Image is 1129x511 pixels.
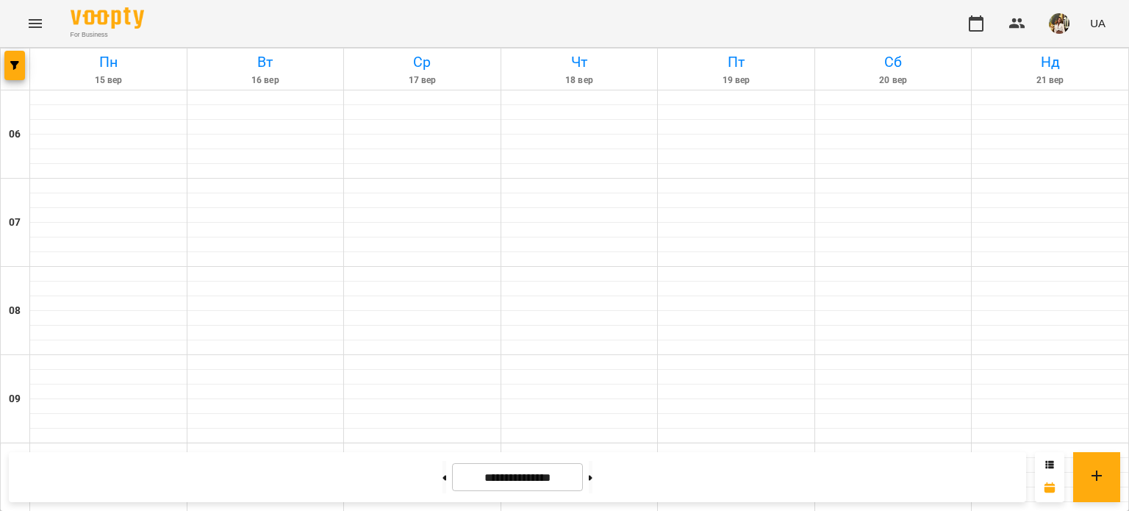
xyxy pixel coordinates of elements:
h6: Нд [974,51,1126,74]
button: UA [1084,10,1111,37]
h6: 15 вер [32,74,184,87]
h6: 18 вер [503,74,656,87]
h6: 09 [9,391,21,407]
h6: 19 вер [660,74,812,87]
button: Menu [18,6,53,41]
h6: Сб [817,51,969,74]
h6: 06 [9,126,21,143]
h6: 20 вер [817,74,969,87]
h6: Чт [503,51,656,74]
img: aea806cbca9c040a8c2344d296ea6535.jpg [1049,13,1069,34]
h6: 16 вер [190,74,342,87]
h6: 21 вер [974,74,1126,87]
h6: Вт [190,51,342,74]
h6: Пн [32,51,184,74]
span: For Business [71,30,144,40]
h6: Ср [346,51,498,74]
img: Voopty Logo [71,7,144,29]
span: UA [1090,15,1105,31]
h6: 08 [9,303,21,319]
h6: Пт [660,51,812,74]
h6: 07 [9,215,21,231]
h6: 17 вер [346,74,498,87]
